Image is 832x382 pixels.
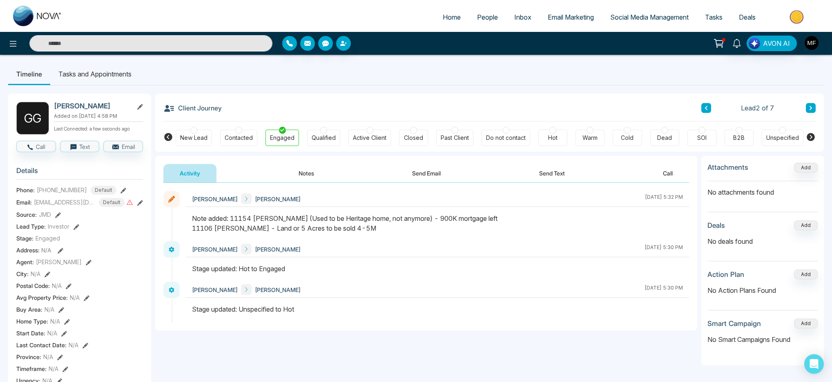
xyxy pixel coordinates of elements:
[610,13,689,21] span: Social Media Management
[707,335,818,344] p: No Smart Campaigns Found
[31,270,40,278] span: N/A
[39,210,51,219] span: JMD
[747,36,797,51] button: AVON AI
[16,210,37,219] span: Source:
[733,134,745,142] div: B2B
[49,364,58,373] span: N/A
[794,319,818,328] button: Add
[192,285,238,294] span: [PERSON_NAME]
[60,141,100,152] button: Text
[657,134,672,142] div: Dead
[163,102,222,114] h3: Client Journey
[16,198,32,207] span: Email:
[54,124,143,133] p: Last Connected: a few seconds ago
[13,6,62,26] img: Nova CRM Logo
[16,270,29,278] span: City :
[16,364,47,373] span: Timeframe :
[469,9,506,25] a: People
[16,234,33,243] span: Stage:
[99,198,125,207] span: Default
[255,195,301,203] span: [PERSON_NAME]
[36,234,60,243] span: Engaged
[548,13,594,21] span: Email Marketing
[647,164,689,182] button: Call
[103,141,143,152] button: Email
[645,193,683,204] div: [DATE] 5:32 PM
[707,236,818,246] p: No deals found
[16,246,51,254] span: Address:
[312,134,336,142] div: Qualified
[540,9,602,25] a: Email Marketing
[180,134,207,142] div: New Lead
[768,8,827,26] img: Market-place.gif
[69,341,78,349] span: N/A
[404,134,423,142] div: Closed
[621,134,633,142] div: Cold
[255,285,301,294] span: [PERSON_NAME]
[707,270,744,279] h3: Action Plan
[443,13,461,21] span: Home
[16,166,143,179] h3: Details
[804,354,824,374] div: Open Intercom Messenger
[270,134,294,142] div: Engaged
[47,329,57,337] span: N/A
[582,134,598,142] div: Warm
[766,134,799,142] div: Unspecified
[45,305,54,314] span: N/A
[506,9,540,25] a: Inbox
[52,281,62,290] span: N/A
[16,281,50,290] span: Postal Code :
[749,38,760,49] img: Lead Flow
[486,134,526,142] div: Do not contact
[43,353,53,361] span: N/A
[255,245,301,254] span: [PERSON_NAME]
[707,221,725,229] h3: Deals
[794,164,818,171] span: Add
[645,284,683,295] div: [DATE] 5:30 PM
[192,245,238,254] span: [PERSON_NAME]
[70,293,80,302] span: N/A
[645,244,683,254] div: [DATE] 5:30 PM
[16,293,68,302] span: Avg Property Price :
[16,258,34,266] span: Agent:
[794,270,818,279] button: Add
[16,329,45,337] span: Start Date :
[16,305,42,314] span: Buy Area :
[36,258,82,266] span: [PERSON_NAME]
[396,164,457,182] button: Send Email
[34,198,95,207] span: [EMAIL_ADDRESS][DOMAIN_NAME]
[16,102,49,135] div: G G
[514,13,531,21] span: Inbox
[697,134,707,142] div: SOI
[282,164,330,182] button: Notes
[794,220,818,230] button: Add
[54,112,143,120] p: Added on [DATE] 4:58 PM
[50,317,60,326] span: N/A
[705,13,723,21] span: Tasks
[37,186,87,194] span: [PHONE_NUMBER]
[441,134,469,142] div: Past Client
[54,102,130,110] h2: [PERSON_NAME]
[353,134,386,142] div: Active Client
[477,13,498,21] span: People
[163,164,216,182] button: Activity
[741,103,774,113] span: Lead 2 of 7
[16,353,41,361] span: Province :
[41,247,51,254] span: N/A
[731,9,764,25] a: Deals
[763,38,790,48] span: AVON AI
[225,134,253,142] div: Contacted
[16,341,67,349] span: Last Contact Date :
[435,9,469,25] a: Home
[794,163,818,173] button: Add
[707,163,748,171] h3: Attachments
[91,186,116,195] span: Default
[602,9,697,25] a: Social Media Management
[707,285,818,295] p: No Action Plans Found
[8,63,50,85] li: Timeline
[48,222,69,231] span: Investor
[16,186,35,194] span: Phone:
[805,36,819,50] img: User Avatar
[548,134,558,142] div: Hot
[707,319,761,328] h3: Smart Campaign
